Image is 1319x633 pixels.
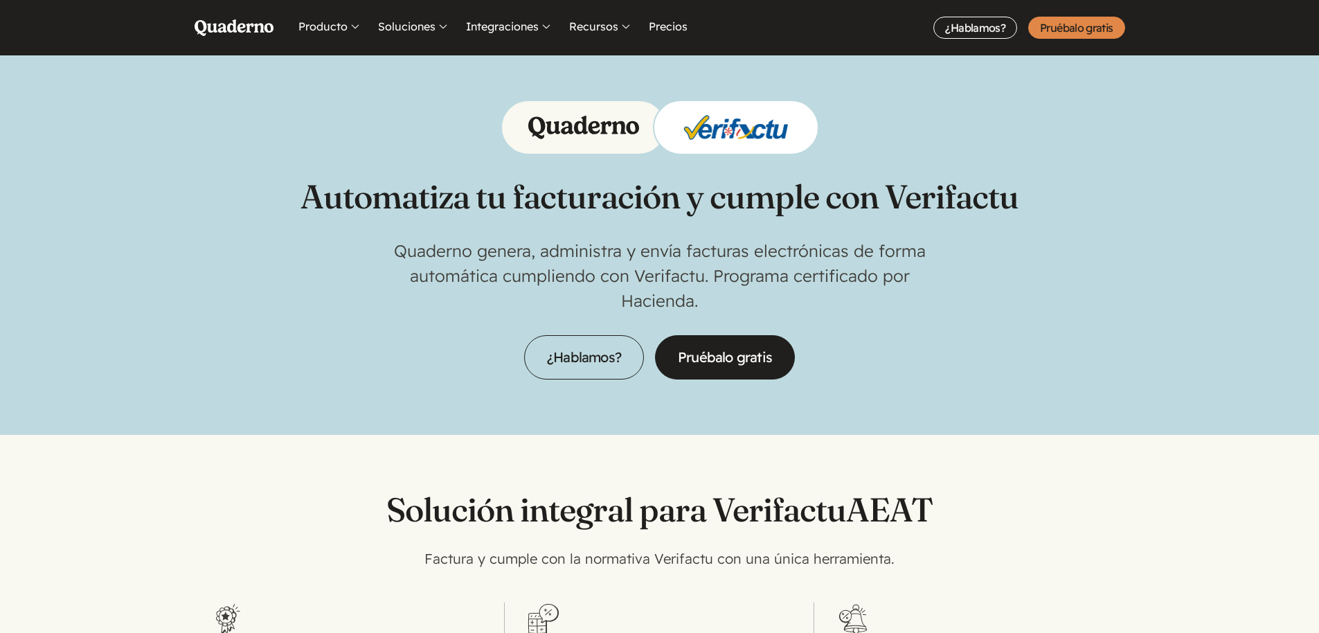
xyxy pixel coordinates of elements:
img: Logo of Quaderno [528,116,639,139]
p: Quaderno genera, administra y envía facturas electrónicas de forma automática cumpliendo con Veri... [383,238,937,313]
img: Logo of Verifactu [681,111,791,144]
abbr: Agencia Estatal de Administración Tributaria [846,489,933,530]
a: Pruébalo gratis [1028,17,1124,39]
a: Pruébalo gratis [655,335,795,380]
a: ¿Hablamos? [933,17,1017,39]
a: ¿Hablamos? [524,335,644,380]
h1: Automatiza tu facturación y cumple con Verifactu [300,177,1019,216]
p: Factura y cumple con la normativa Verifactu con una única herramienta. [383,549,937,569]
h2: Solución integral para Verifactu [211,490,1109,529]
